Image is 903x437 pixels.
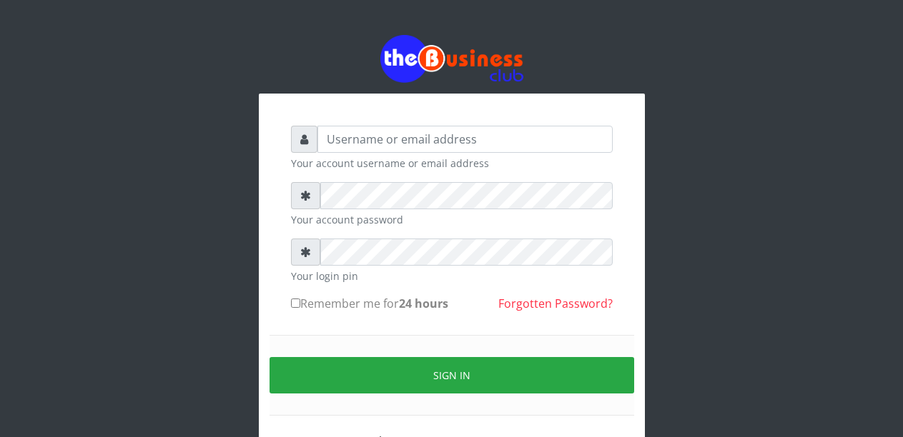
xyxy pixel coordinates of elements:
[270,357,634,393] button: Sign in
[498,296,613,311] a: Forgotten Password?
[399,296,448,311] b: 24 hours
[317,126,613,153] input: Username or email address
[291,295,448,312] label: Remember me for
[291,156,613,171] small: Your account username or email address
[291,298,300,308] input: Remember me for24 hours
[291,268,613,283] small: Your login pin
[291,212,613,227] small: Your account password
